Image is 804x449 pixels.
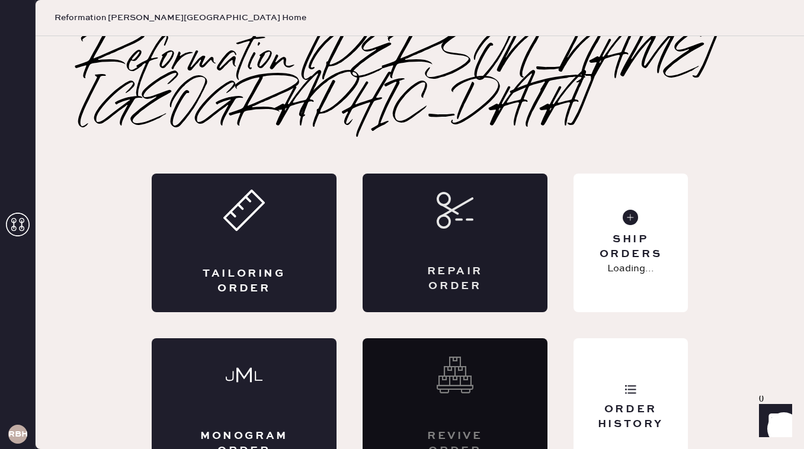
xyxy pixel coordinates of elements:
div: Repair Order [410,264,500,294]
div: Ship Orders [583,232,678,262]
h2: Reformation [PERSON_NAME][GEOGRAPHIC_DATA] [83,36,757,131]
p: Loading... [607,262,654,276]
iframe: Front Chat [748,396,799,447]
h3: RBHA [8,430,27,438]
div: Tailoring Order [199,267,289,296]
span: Reformation [PERSON_NAME][GEOGRAPHIC_DATA] Home [55,12,306,24]
div: Order History [583,402,678,432]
